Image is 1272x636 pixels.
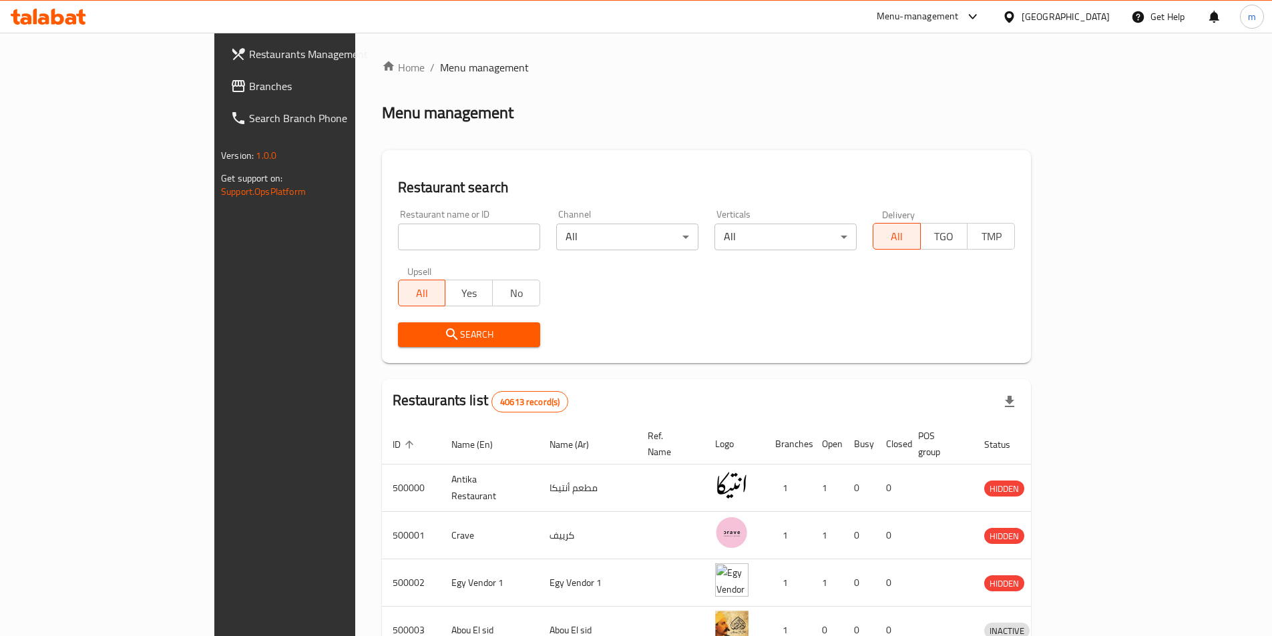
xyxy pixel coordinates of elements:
[221,183,306,200] a: Support.OpsPlatform
[920,223,968,250] button: TGO
[440,59,529,75] span: Menu management
[765,424,811,464] th: Branches
[984,576,1024,591] span: HIDDEN
[714,224,857,250] div: All
[445,280,493,306] button: Yes
[984,529,1024,544] span: HIDDEN
[398,280,446,306] button: All
[875,559,907,607] td: 0
[765,559,811,607] td: 1
[811,559,843,607] td: 1
[811,464,843,512] td: 1
[441,464,539,512] td: Antika Restaurant
[811,512,843,559] td: 1
[249,46,416,62] span: Restaurants Management
[382,59,1031,75] nav: breadcrumb
[926,227,963,246] span: TGO
[843,464,875,512] td: 0
[704,424,765,464] th: Logo
[441,512,539,559] td: Crave
[382,102,513,123] h2: Menu management
[875,512,907,559] td: 0
[843,512,875,559] td: 0
[441,559,539,607] td: Egy Vendor 1
[249,78,416,94] span: Branches
[984,481,1024,497] span: HIDDEN
[398,322,540,347] button: Search
[715,468,749,502] img: Antika Restaurant
[492,396,568,408] span: 40613 record(s)
[539,464,637,512] td: مطعم أنتيكا
[451,284,487,303] span: Yes
[1022,9,1110,24] div: [GEOGRAPHIC_DATA]
[398,178,1015,198] h2: Restaurant search
[918,428,958,460] span: POS group
[249,110,416,126] span: Search Branch Phone
[550,436,606,452] span: Name (Ar)
[393,390,569,412] h2: Restaurants list
[539,559,637,607] td: Egy Vendor 1
[556,224,698,250] div: All
[1248,9,1256,24] span: m
[765,512,811,559] td: 1
[492,280,540,306] button: No
[398,224,540,250] input: Search for restaurant name or ID..
[539,512,637,559] td: كرييف
[393,436,418,452] span: ID
[875,464,907,512] td: 0
[984,436,1028,452] span: Status
[409,326,529,343] span: Search
[843,559,875,607] td: 0
[967,223,1015,250] button: TMP
[648,428,688,460] span: Ref. Name
[407,266,432,276] label: Upsell
[973,227,1010,246] span: TMP
[404,284,441,303] span: All
[765,464,811,512] td: 1
[430,59,435,75] li: /
[715,563,749,597] img: Egy Vendor 1
[491,391,568,412] div: Total records count
[843,424,875,464] th: Busy
[994,386,1026,418] div: Export file
[220,38,427,70] a: Restaurants Management
[715,516,749,549] img: Crave
[879,227,915,246] span: All
[221,170,282,187] span: Get support on:
[873,223,921,250] button: All
[882,210,915,219] label: Delivery
[877,9,959,25] div: Menu-management
[875,424,907,464] th: Closed
[220,102,427,134] a: Search Branch Phone
[256,147,276,164] span: 1.0.0
[220,70,427,102] a: Branches
[221,147,254,164] span: Version:
[811,424,843,464] th: Open
[498,284,535,303] span: No
[451,436,510,452] span: Name (En)
[984,528,1024,544] div: HIDDEN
